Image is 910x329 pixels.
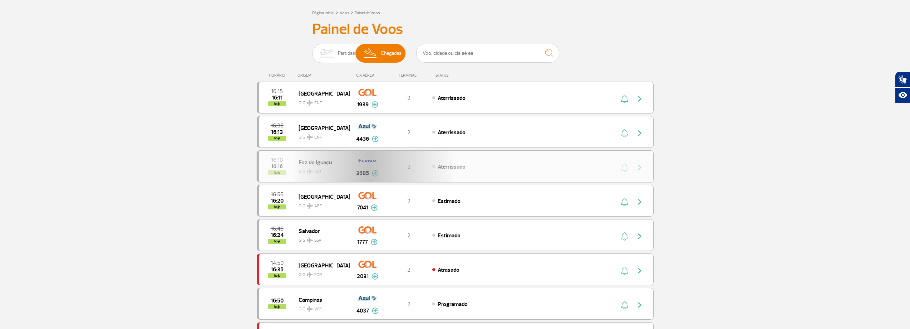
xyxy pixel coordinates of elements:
span: GIG [299,130,344,141]
img: mais-info-painel-voo.svg [371,204,378,211]
span: Salvador [299,226,344,236]
img: seta-direita-painel-voo.svg [635,129,644,137]
span: [GEOGRAPHIC_DATA] [299,89,344,98]
img: sino-painel-voo.svg [621,301,628,309]
a: Página Inicial [312,10,334,16]
span: hoje [268,204,286,209]
img: sino-painel-voo.svg [621,198,628,206]
span: GIG [299,199,344,209]
img: mais-info-painel-voo.svg [372,101,378,108]
div: TERMINAL [385,73,432,78]
span: [GEOGRAPHIC_DATA] [299,123,344,132]
span: GIG [299,268,344,278]
a: > [336,8,338,16]
span: FOR [314,272,322,278]
span: 2 [407,95,410,102]
div: Plugin de acessibilidade da Hand Talk. [895,72,910,103]
span: CNF [314,134,322,141]
span: 2025-08-26 16:24:00 [271,233,284,238]
img: sino-painel-voo.svg [621,129,628,137]
span: [GEOGRAPHIC_DATA] [299,192,344,201]
img: sino-painel-voo.svg [621,95,628,103]
div: ORIGEM [297,73,350,78]
span: Estimado [438,232,461,239]
img: mais-info-painel-voo.svg [372,136,379,142]
input: Voo, cidade ou cia aérea [416,44,559,63]
span: 2025-08-26 16:50:00 [271,298,284,303]
img: seta-direita-painel-voo.svg [635,266,644,275]
img: seta-direita-painel-voo.svg [635,232,644,241]
span: GIG [299,233,344,244]
div: HORÁRIO [259,73,298,78]
img: destiny_airplane.svg [307,100,313,106]
span: 4436 [356,135,369,143]
img: mais-info-painel-voo.svg [372,273,378,280]
span: 2025-08-26 16:11:02 [272,95,282,100]
span: hoje [268,304,286,309]
img: destiny_airplane.svg [307,237,313,243]
span: Estimado [438,198,461,205]
span: 2025-08-26 16:45:00 [271,226,284,231]
button: Abrir tradutor de língua de sinais. [895,72,910,87]
span: 2025-08-26 16:35:00 [271,267,284,272]
span: 2025-08-26 14:50:00 [271,261,284,266]
span: 7041 [357,203,368,212]
span: 2025-08-26 16:15:00 [271,89,283,94]
img: destiny_airplane.svg [307,134,313,140]
span: 1939 [357,100,369,109]
span: CNF [314,100,322,106]
span: 4037 [356,306,369,315]
img: seta-direita-painel-voo.svg [635,95,644,103]
span: GIG [299,302,344,313]
div: STATUS [432,73,490,78]
img: slider-embarque [315,44,338,63]
span: 2025-08-26 16:20:00 [271,198,284,203]
span: hoje [268,239,286,244]
img: sino-painel-voo.svg [621,266,628,275]
span: 2 [407,198,410,205]
span: Atrasado [438,266,459,274]
span: Aterrissado [438,129,466,136]
span: AEP [314,203,322,209]
span: 2031 [357,272,369,281]
span: 2 [407,266,410,274]
span: 2025-08-26 16:30:00 [271,123,284,128]
img: seta-direita-painel-voo.svg [635,301,644,309]
span: 2025-08-26 16:55:00 [271,192,284,197]
img: destiny_airplane.svg [307,272,313,277]
span: [GEOGRAPHIC_DATA] [299,261,344,270]
span: 1777 [357,238,368,246]
img: mais-info-painel-voo.svg [371,239,378,245]
span: 2025-08-26 16:13:38 [271,130,283,135]
img: slider-desembarque [360,44,381,63]
span: Campinas [299,295,344,304]
span: GIG [299,96,344,106]
span: 2 [407,301,410,308]
a: Painel de Voos [355,10,380,16]
button: Abrir recursos assistivos. [895,87,910,103]
span: hoje [268,273,286,278]
span: Aterrissado [438,95,466,102]
img: destiny_airplane.svg [307,306,313,312]
h3: Painel de Voos [312,20,598,38]
a: Voos [340,10,349,16]
span: 2 [407,129,410,136]
img: seta-direita-painel-voo.svg [635,198,644,206]
span: SSA [314,237,321,244]
span: hoje [268,136,286,141]
span: Chegadas [381,44,402,63]
div: CIA AÉREA [350,73,385,78]
span: VCP [314,306,322,313]
img: destiny_airplane.svg [307,203,313,209]
span: 2 [407,232,410,239]
a: > [351,8,353,16]
img: sino-painel-voo.svg [621,232,628,241]
span: Partidas [338,44,355,63]
img: mais-info-painel-voo.svg [372,308,379,314]
span: Programado [438,301,468,308]
span: hoje [268,101,286,106]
